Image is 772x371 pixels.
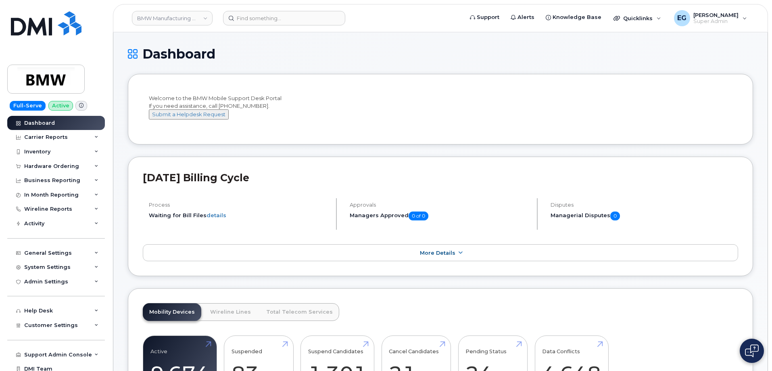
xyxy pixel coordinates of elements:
[207,212,226,218] a: details
[149,111,229,117] a: Submit a Helpdesk Request
[143,172,738,184] h2: [DATE] Billing Cycle
[610,212,620,220] span: 0
[745,344,759,357] img: Open chat
[143,303,201,321] a: Mobility Devices
[149,109,229,119] button: Submit a Helpdesk Request
[551,212,738,220] h5: Managerial Disputes
[420,250,455,256] span: More Details
[409,212,428,220] span: 0 of 0
[149,202,329,208] h4: Process
[204,303,257,321] a: Wireline Lines
[149,212,329,219] li: Waiting for Bill Files
[128,47,753,61] h1: Dashboard
[149,94,732,127] div: Welcome to the BMW Mobile Support Desk Portal If you need assistance, call [PHONE_NUMBER].
[350,202,530,208] h4: Approvals
[551,202,738,208] h4: Disputes
[260,303,339,321] a: Total Telecom Services
[350,212,530,220] h5: Managers Approved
